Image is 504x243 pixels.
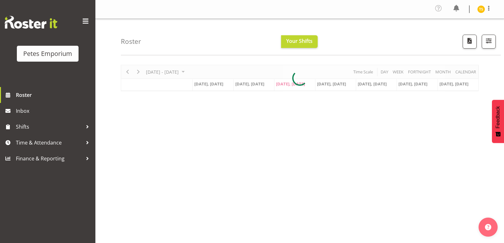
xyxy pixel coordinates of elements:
button: Your Shifts [281,35,318,48]
img: tamara-straker11292.jpg [477,5,485,13]
span: Your Shifts [286,37,313,44]
span: Roster [16,90,92,100]
span: Finance & Reporting [16,154,83,163]
span: Feedback [495,106,501,128]
button: Download a PDF of the roster according to the set date range. [463,35,477,49]
button: Feedback - Show survey [492,100,504,143]
span: Inbox [16,106,92,116]
img: Rosterit website logo [5,16,57,29]
div: Petes Emporium [23,49,72,58]
span: Time & Attendance [16,138,83,147]
span: Shifts [16,122,83,132]
h4: Roster [121,38,141,45]
button: Filter Shifts [482,35,496,49]
img: help-xxl-2.png [485,224,491,230]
